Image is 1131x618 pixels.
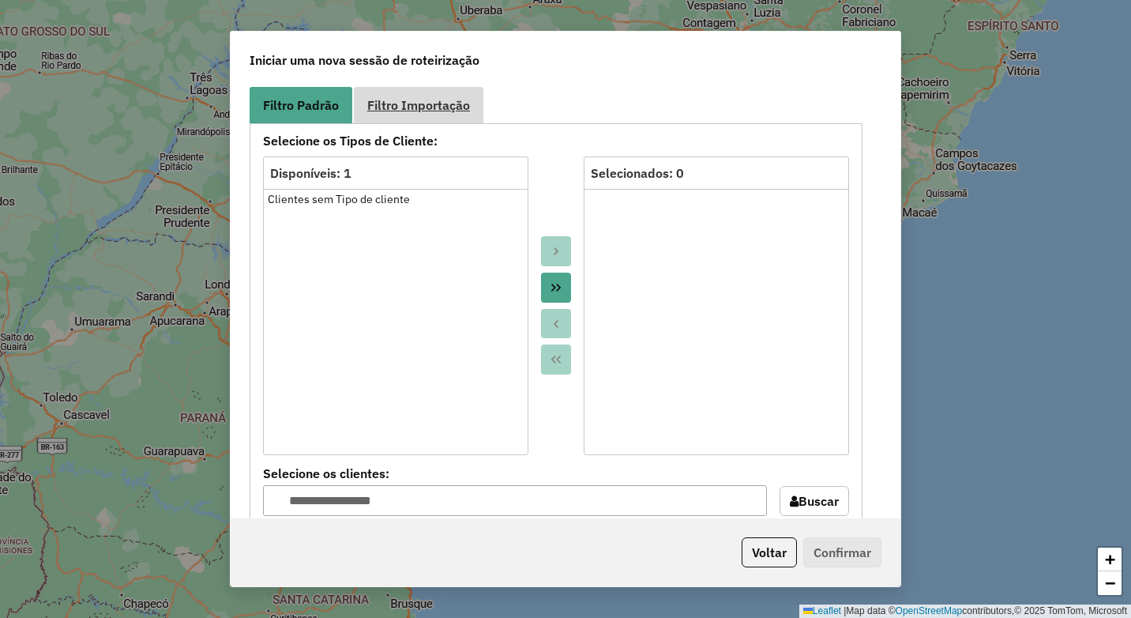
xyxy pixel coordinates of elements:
[1105,549,1115,569] span: +
[263,464,767,483] label: Selecione os clientes:
[367,99,470,111] span: Filtro Importação
[541,273,571,303] button: Move All to Target
[803,605,841,616] a: Leaflet
[1105,573,1115,593] span: −
[799,605,1131,618] div: Map data © contributors,© 2025 TomTom, Microsoft
[268,191,524,208] div: Clientes sem Tipo de cliente
[742,537,797,567] button: Voltar
[1098,571,1122,595] a: Zoom out
[1098,548,1122,571] a: Zoom in
[896,605,963,616] a: OpenStreetMap
[591,164,842,183] div: Selecionados: 0
[844,605,846,616] span: |
[263,99,339,111] span: Filtro Padrão
[254,131,859,150] strong: Selecione os Tipos de Cliente:
[270,164,521,183] div: Disponíveis: 1
[250,51,479,70] span: Iniciar uma nova sessão de roteirização
[780,486,849,516] button: Buscar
